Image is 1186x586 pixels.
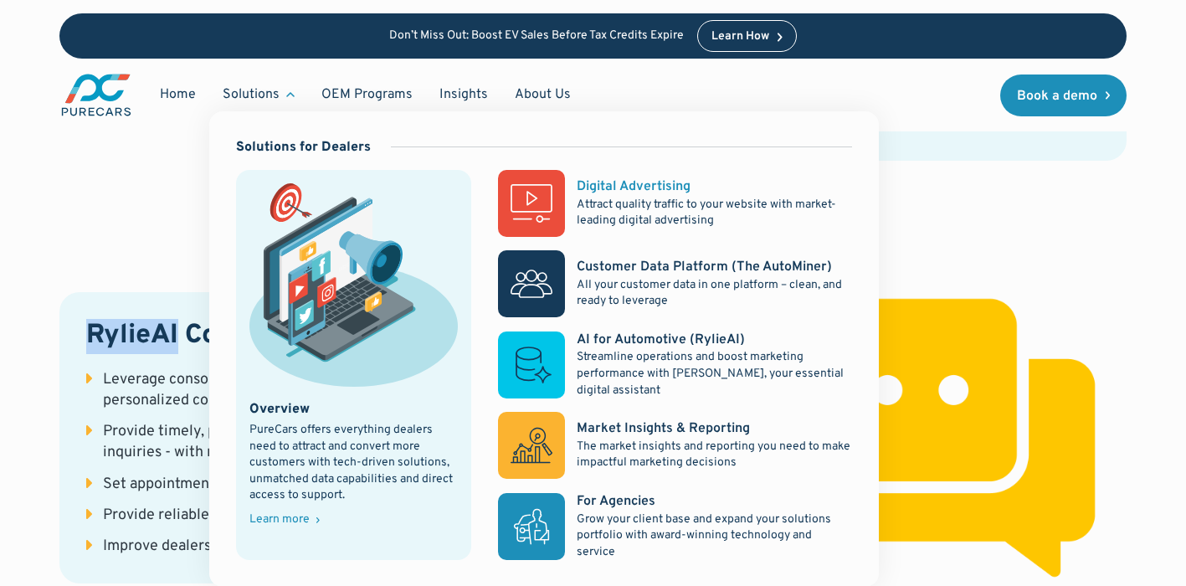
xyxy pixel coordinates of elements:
[59,72,133,118] img: purecars logo
[577,331,745,349] div: AI for Automotive (RylieAI)
[711,31,769,43] div: Learn How
[498,250,851,317] a: Customer Data Platform (The AutoMiner)All your customer data in one platform – clean, and ready t...
[223,85,280,104] div: Solutions
[236,170,472,560] a: marketing illustration showing social media channels and campaignsOverviewPureCars offers everyth...
[577,197,851,229] p: Attract quality traffic to your website with market-leading digital advertising
[389,29,684,44] p: Don’t Miss Out: Boost EV Sales Before Tax Credits Expire
[577,349,851,398] p: Streamline operations and boost marketing performance with [PERSON_NAME], your essential digital ...
[249,400,310,419] div: Overview
[103,536,593,557] div: Improve dealership efficiency by automating routine tasks and responses
[236,138,371,157] div: Solutions for Dealers
[498,170,851,237] a: Digital AdvertisingAttract quality traffic to your website with market-leading digital advertising
[1000,75,1127,116] a: Book a demo
[308,79,426,111] a: OEM Programs
[577,258,832,276] div: Customer Data Platform (The AutoMiner)
[577,277,851,310] p: All your customer data in one platform – clean, and ready to leverage
[1017,90,1097,103] div: Book a demo
[577,511,851,561] p: Grow your client base and expand your solutions portfolio with award-winning technology and service
[501,79,584,111] a: About Us
[498,492,851,560] a: For AgenciesGrow your client base and expand your solutions portfolio with award-winning technolo...
[577,419,750,438] div: Market Insights & Reporting
[498,331,851,398] a: AI for Automotive (RylieAI)Streamline operations and boost marketing performance with [PERSON_NAM...
[577,177,691,196] div: Digital Advertising
[103,474,542,495] div: Set appointments and handover warm and hot leads to employees
[577,492,655,511] div: For Agencies
[577,439,851,471] p: The market insights and reporting you need to make impactful marketing decisions
[498,412,851,479] a: Market Insights & ReportingThe market insights and reporting you need to make impactful marketing...
[103,421,633,463] div: Provide timely, personalized email and text responses for sales and service inquiries - with no h...
[249,514,310,526] div: Learn more
[146,79,209,111] a: Home
[209,79,308,111] div: Solutions
[103,505,615,526] div: Provide reliable, 24/7 customer service availability with AI-drive automation
[697,20,797,52] a: Learn How
[103,369,633,411] div: Leverage consolidated sales and service data to have intelligent and personalized conversations
[86,319,633,354] h3: RylieAI Conversations
[249,183,459,386] img: marketing illustration showing social media channels and campaigns
[59,72,133,118] a: main
[249,422,459,504] div: PureCars offers everything dealers need to attract and convert more customers with tech-driven so...
[426,79,501,111] a: Insights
